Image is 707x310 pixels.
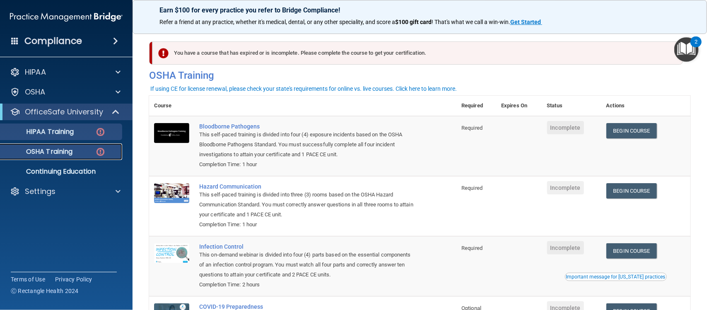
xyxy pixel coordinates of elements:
a: Begin Course [606,123,657,138]
h4: OSHA Training [149,70,690,81]
div: This self-paced training is divided into four (4) exposure incidents based on the OSHA Bloodborne... [199,130,415,160]
div: 2 [695,42,697,53]
strong: Get Started [510,19,541,25]
a: Settings [10,186,121,196]
a: Infection Control [199,243,415,250]
p: OSHA Training [5,148,72,156]
button: Read this if you are a dental practitioner in the state of CA [565,273,667,281]
span: Refer a friend at any practice, whether it's medical, dental, or any other speciality, and score a [159,19,395,25]
div: Completion Time: 1 hour [199,220,415,230]
div: You have a course that has expired or is incomplete. Please complete the course to get your certi... [152,41,683,65]
th: Course [149,96,194,116]
a: HIPAA [10,67,121,77]
span: Incomplete [547,121,584,134]
span: ! That's what we call a win-win. [432,19,510,25]
p: Continuing Education [5,167,118,176]
span: Incomplete [547,181,584,194]
p: HIPAA Training [5,128,74,136]
h4: Compliance [24,35,82,47]
strong: $100 gift card [395,19,432,25]
a: Begin Course [606,243,657,259]
p: HIPAA [25,67,46,77]
p: Settings [25,186,55,196]
th: Status [542,96,601,116]
a: Privacy Policy [55,275,92,283]
a: Bloodborne Pathogens [199,123,415,130]
img: danger-circle.6113f641.png [95,147,106,157]
div: Important message for [US_STATE] practices [566,274,666,279]
a: OfficeSafe University [10,107,120,117]
img: danger-circle.6113f641.png [95,127,106,137]
p: Earn $100 for every practice you refer to Bridge Compliance! [159,6,680,14]
th: Actions [601,96,690,116]
img: PMB logo [10,9,123,25]
div: This self-paced training is divided into three (3) rooms based on the OSHA Hazard Communication S... [199,190,415,220]
a: Get Started [510,19,542,25]
span: Required [461,125,483,131]
span: Required [461,185,483,191]
span: Ⓒ Rectangle Health 2024 [11,287,79,295]
button: Open Resource Center, 2 new notifications [674,37,699,62]
a: Terms of Use [11,275,45,283]
img: exclamation-circle-solid-danger.72ef9ffc.png [158,48,169,58]
a: COVID-19 Preparedness [199,303,415,310]
span: Required [461,245,483,251]
button: If using CE for license renewal, please check your state's requirements for online vs. live cours... [149,85,458,93]
a: Begin Course [606,183,657,199]
p: OfficeSafe University [25,107,103,117]
div: Completion Time: 2 hours [199,280,415,290]
a: OSHA [10,87,121,97]
span: Incomplete [547,241,584,254]
p: OSHA [25,87,46,97]
a: Hazard Communication [199,183,415,190]
div: If using CE for license renewal, please check your state's requirements for online vs. live cours... [150,86,457,92]
div: This on-demand webinar is divided into four (4) parts based on the essential components of an inf... [199,250,415,280]
th: Required [456,96,496,116]
th: Expires On [496,96,542,116]
div: Completion Time: 1 hour [199,160,415,170]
